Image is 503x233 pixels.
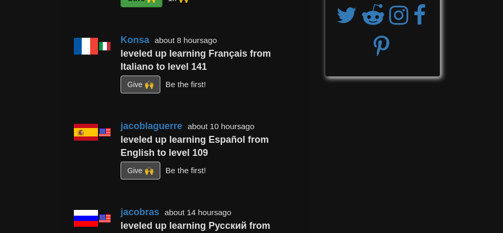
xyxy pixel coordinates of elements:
small: about 8 hours ago [155,36,217,45]
small: Be the first! [166,80,206,89]
button: Give 🙌 [121,162,160,179]
a: jacoblaguerre [121,121,182,131]
strong: leveled up learning Français from Italiano to level 141 [121,48,271,72]
small: about 14 hours ago [165,208,232,217]
a: jacobras [121,207,159,217]
small: about 10 hours ago [188,122,255,131]
strong: leveled up learning Español from English to level 109 [121,134,269,158]
button: Give 🙌 [121,76,160,93]
small: Be the first! [166,166,206,175]
a: Konsa [121,35,149,45]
